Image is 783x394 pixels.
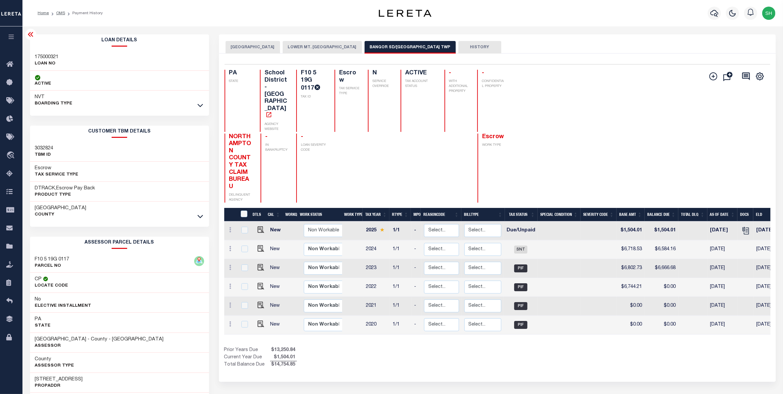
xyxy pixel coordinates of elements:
td: $6,666.68 [645,259,679,278]
span: Escrow [482,134,504,140]
td: $6,718.53 [617,240,645,259]
th: Docs [737,208,753,221]
td: $1,504.01 [645,221,679,240]
h3: 175000321 [35,54,59,60]
th: WorkQ [283,208,297,221]
td: [DATE] [708,240,738,259]
h3: County [35,356,74,363]
span: $14,754.85 [270,361,297,369]
a: Home [38,11,49,15]
td: - [411,221,421,240]
td: New [267,316,286,335]
span: SNT [514,246,527,254]
h2: CUSTOMER TBM DETAILS [30,126,209,138]
td: Prior Years Due [224,347,270,354]
p: TBM ID [35,152,53,158]
td: 2020 [363,316,390,335]
td: - [411,259,421,278]
th: Work Status [297,208,342,221]
span: $1,504.01 [270,354,297,361]
td: - [411,240,421,259]
h3: [STREET_ADDRESS] [35,376,83,383]
td: $1,504.01 [617,221,645,240]
th: Work Type [341,208,363,221]
td: $0.00 [645,278,679,297]
h3: PA [35,316,51,323]
h3: CP [35,276,42,283]
td: 1/1 [390,240,411,259]
p: PARCEL NO [35,263,69,269]
p: SERVICE OVERRIDE [373,79,393,89]
td: 1/1 [390,259,411,278]
img: Star.svg [380,228,384,232]
span: - [482,70,484,76]
span: PIF [514,283,527,291]
h4: School District - [GEOGRAPHIC_DATA] [265,70,288,120]
td: [DATE] [708,278,738,297]
th: Special Condition: activate to sort column ascending [538,208,581,221]
h4: PA [229,70,252,77]
th: &nbsp; [237,208,250,221]
h3: No [35,296,41,303]
td: New [267,221,286,240]
td: [DATE] [708,221,738,240]
span: NORTHAMPTON COUNTY TAX CLAIM BUREAU [229,134,251,190]
th: Tax Status: activate to sort column ascending [505,208,537,221]
h4: N [373,70,393,77]
p: WITH ADDITIONAL PROPERTY [449,79,469,94]
button: BANGOR SD/[GEOGRAPHIC_DATA] TWP [365,41,456,54]
h3: F10 5 19G 0117 [35,256,69,263]
p: TAX ACCOUNT STATUS [405,79,437,89]
th: Severity Code: activate to sort column ascending [581,208,617,221]
td: 1/1 [390,278,411,297]
button: LOWER MT. [GEOGRAPHIC_DATA] [283,41,362,54]
td: 2025 [363,221,390,240]
h3: [GEOGRAPHIC_DATA] - County - [GEOGRAPHIC_DATA] [35,336,164,343]
td: - [411,316,421,335]
td: $6,584.16 [645,240,679,259]
span: - [265,134,267,140]
td: - [411,297,421,316]
i: travel_explore [6,151,17,160]
td: $0.00 [645,297,679,316]
p: Assessor [35,343,164,349]
p: IN BANKRUPTCY [265,143,288,153]
h4: F10 5 19G 0117 [301,70,327,92]
a: OMS [56,11,65,15]
th: BillType: activate to sort column ascending [461,208,505,221]
span: - [301,134,303,140]
h4: ACTIVE [405,70,437,77]
td: - [411,278,421,297]
td: $0.00 [617,316,645,335]
p: Product Type [35,192,95,198]
h3: NVT [35,94,73,100]
td: Current Year Due [224,354,270,361]
img: logo-dark.svg [379,10,432,17]
td: 1/1 [390,297,411,316]
th: Balance Due: activate to sort column ascending [645,208,678,221]
th: Base Amt: activate to sort column ascending [617,208,645,221]
td: 1/1 [390,221,411,240]
li: Payment History [65,10,103,16]
h3: 3032824 [35,145,53,152]
th: Total DLQ: activate to sort column ascending [678,208,707,221]
p: TAX SERVICE TYPE [339,86,360,96]
p: Tax Service Type [35,172,79,178]
p: BOARDING TYPE [35,100,73,107]
td: 2023 [363,259,390,278]
p: DELINQUENT AGENCY [229,193,253,203]
span: - [449,70,451,76]
p: STATE [229,79,252,84]
p: Locate Code [35,283,68,289]
p: AGENCY WEBSITE [265,122,288,132]
td: $6,744.21 [617,278,645,297]
p: CONFIDENTIAL PROPERTY [482,79,506,89]
td: [DATE] [708,259,738,278]
p: State [35,323,51,329]
td: Total Balance Due [224,361,270,369]
th: As of Date: activate to sort column ascending [707,208,738,221]
td: 2024 [363,240,390,259]
p: County [35,212,87,218]
th: DTLS [250,208,265,221]
td: New [267,240,286,259]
